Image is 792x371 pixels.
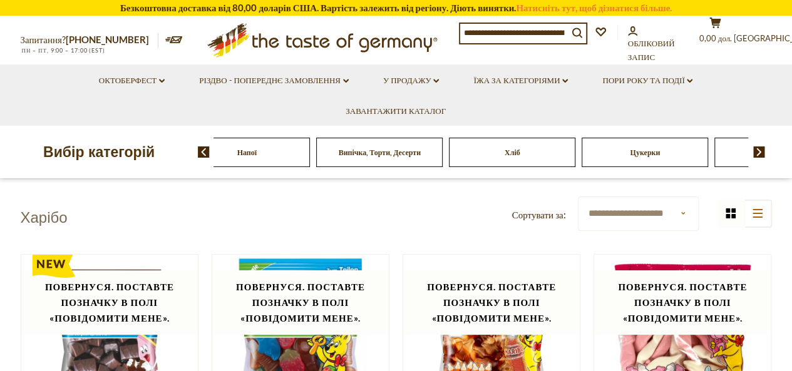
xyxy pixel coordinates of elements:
[516,2,672,13] a: Натисніть тут, щоб дізнатися більше.
[198,146,210,158] img: попередня стрілка
[21,34,66,45] font: Запитання?
[346,104,446,118] a: Завантажити каталог
[505,148,520,157] a: Хліб
[199,75,341,85] font: Різдво - ПОПЕРЕДНЄ ЗАМОВЛЕННЯ
[473,75,560,85] font: Їжа за категоріями
[21,205,68,227] font: Харібо
[99,74,165,88] a: Октоберфест
[383,75,431,85] font: У продажу
[602,75,684,85] font: Пори року та події
[628,24,686,64] a: Обліковий запис
[199,74,349,88] a: Різдво - ПОПЕРЕДНЄ ЗАМОВЛЕННЯ
[602,74,692,88] a: Пори року та події
[339,148,421,157] a: Випічка, Торти, Десерти
[697,17,734,48] button: 0,00 дол. [GEOGRAPHIC_DATA]
[473,74,568,88] a: Їжа за категоріями
[753,146,765,158] img: наступна стрілка
[346,106,446,116] font: Завантажити каталог
[43,144,155,160] font: Вибір категорій
[120,2,516,13] font: Безкоштовна доставка від 80,00 доларів США. Вартість залежить від регіону. Діють винятки.
[630,148,660,157] a: Цукерки
[628,38,675,62] font: Обліковий запис
[22,47,105,54] font: ПН – ПТ, 9:00 – 17:00 (EST)
[383,74,440,88] a: У продажу
[512,208,566,220] font: Сортувати за:
[99,75,157,85] font: Октоберфест
[237,148,257,157] a: Напої
[66,34,149,45] a: [PHONE_NUMBER]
